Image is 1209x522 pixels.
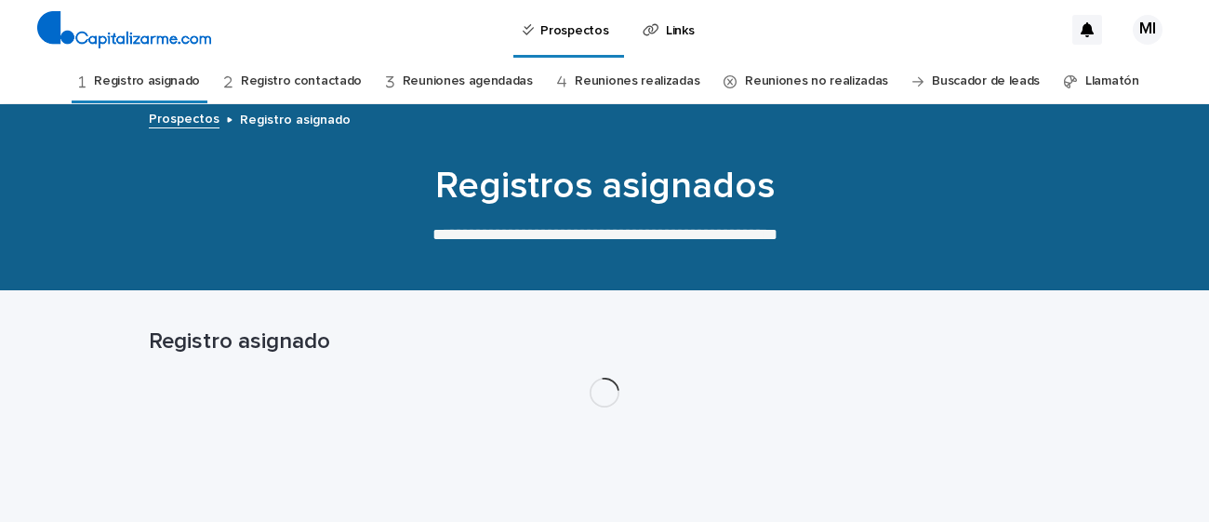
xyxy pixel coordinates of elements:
a: Reuniones no realizadas [745,60,888,103]
a: Prospectos [149,107,219,128]
p: Registro asignado [240,108,351,128]
div: MI [1133,15,1162,45]
h1: Registro asignado [149,328,1060,355]
a: Reuniones agendadas [403,60,533,103]
a: Registro contactado [241,60,362,103]
a: Registro asignado [94,60,200,103]
img: 4arMvv9wSvmHTHbXwTim [37,11,211,48]
h1: Registros asignados [149,164,1060,208]
a: Reuniones realizadas [575,60,699,103]
a: Buscador de leads [932,60,1040,103]
a: Llamatón [1085,60,1139,103]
